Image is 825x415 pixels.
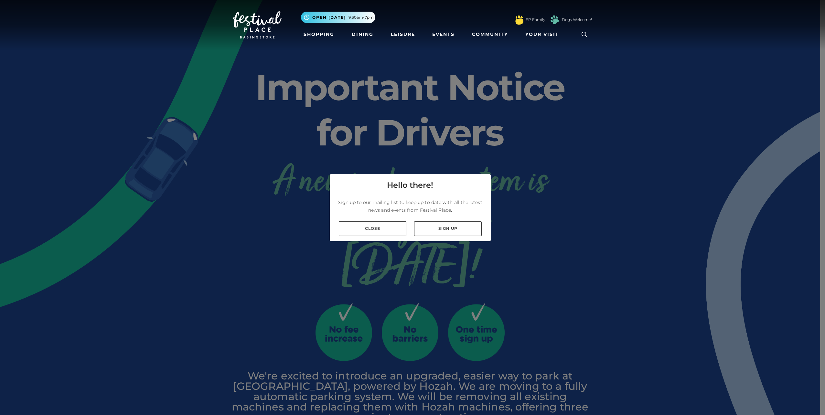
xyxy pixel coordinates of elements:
img: Festival Place Logo [233,11,282,38]
a: Shopping [301,28,337,40]
p: Sign up to our mailing list to keep up to date with all the latest news and events from Festival ... [335,198,486,214]
button: Open [DATE] 9.30am-7pm [301,12,375,23]
h4: Hello there! [387,179,433,191]
a: Community [469,28,510,40]
span: Open [DATE] [312,15,346,20]
a: Events [430,28,457,40]
span: 9.30am-7pm [348,15,374,20]
span: Your Visit [525,31,559,38]
a: Your Visit [523,28,565,40]
a: Sign up [414,221,482,236]
a: FP Family [526,17,545,23]
a: Dogs Welcome! [562,17,592,23]
a: Leisure [388,28,418,40]
a: Dining [349,28,376,40]
a: Close [339,221,406,236]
